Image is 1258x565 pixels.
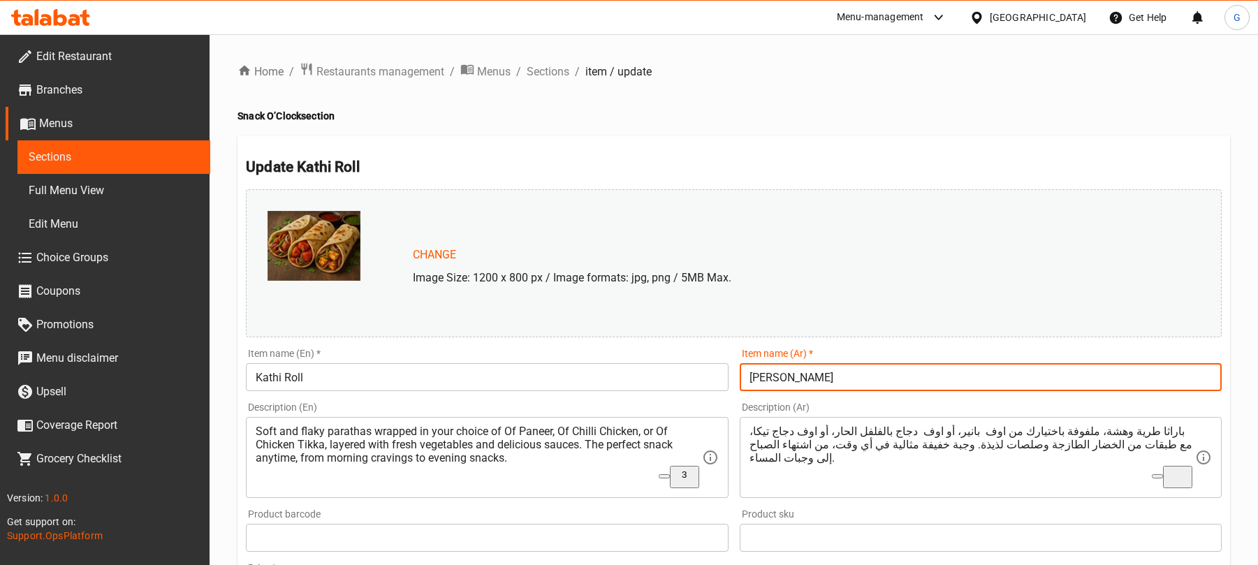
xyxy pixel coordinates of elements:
span: Menus [39,115,199,132]
span: Restaurants management [316,64,444,80]
input: Enter name En [246,363,728,391]
span: Coverage Report [36,417,199,434]
span: Sections [29,149,199,166]
span: Promotions [36,316,199,333]
span: 1.0.0 [45,492,68,504]
li: / [516,64,521,80]
a: Promotions [6,308,210,342]
button: Change [407,241,462,270]
li: / [575,64,580,80]
a: Sections [17,140,210,174]
a: Restaurants management [300,62,444,81]
span: Change [413,245,456,265]
a: Support.OpsPlatform [7,530,103,541]
span: Coupons [36,283,199,300]
h4: Snack O’Clock section [237,109,1230,123]
span: Menus [477,64,511,80]
a: Menus [6,107,210,140]
div: Menu-management [837,9,924,26]
textarea: To enrich screen reader interactions, please activate Accessibility in Grammarly extension settings [256,425,701,491]
span: Branches [36,82,199,98]
span: Get support on: [7,516,75,527]
a: Edit Restaurant [6,40,210,73]
input: Please enter product barcode [246,524,728,552]
span: Grocery Checklist [36,450,199,467]
a: Grocery Checklist [6,442,210,476]
span: Upsell [36,383,199,400]
span: Full Menu View [29,182,199,199]
a: Sections [527,64,569,80]
nav: breadcrumb [237,62,1230,81]
textarea: To enrich screen reader interactions, please activate Accessibility in Grammarly extension settings [749,425,1195,491]
span: Version: [7,492,43,504]
span: item / update [585,64,652,80]
span: Edit Menu [29,216,199,233]
span: G [1234,10,1241,25]
span: Choice Groups [36,249,199,266]
input: Please enter product sku [740,524,1222,552]
a: Choice Groups [6,241,210,274]
a: Menus [460,62,511,81]
a: Coverage Report [6,409,210,442]
span: Edit Restaurant [36,48,199,65]
a: Branches [6,73,210,107]
a: Upsell [6,375,210,409]
a: Full Menu View [17,174,210,207]
a: Menu disclaimer [6,342,210,375]
input: Enter name Ar [740,363,1222,391]
li: / [450,64,455,80]
a: Edit Menu [17,207,210,241]
li: / [289,64,294,80]
p: Image Size: 1200 x 800 px / Image formats: jpg, png / 5MB Max. [407,270,1106,286]
div: [GEOGRAPHIC_DATA] [990,10,1086,25]
span: Menu disclaimer [36,350,199,367]
a: Home [237,64,284,80]
img: mmw_638921213224638298 [268,211,360,281]
h2: Update Kathi Roll [246,156,1222,177]
a: Coupons [6,274,210,308]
